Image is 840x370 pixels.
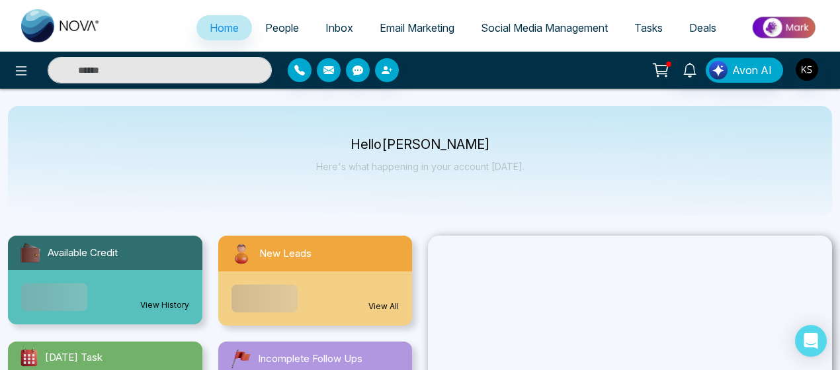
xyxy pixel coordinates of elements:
[140,299,189,311] a: View History
[380,21,454,34] span: Email Marketing
[676,15,730,40] a: Deals
[468,15,621,40] a: Social Media Management
[316,139,525,150] p: Hello [PERSON_NAME]
[325,21,353,34] span: Inbox
[210,236,421,326] a: New LeadsView All
[316,161,525,172] p: Here's what happening in your account [DATE].
[258,351,362,367] span: Incomplete Follow Ups
[706,58,783,83] button: Avon AI
[732,62,772,78] span: Avon AI
[21,9,101,42] img: Nova CRM Logo
[45,350,103,365] span: [DATE] Task
[265,21,299,34] span: People
[19,241,42,265] img: availableCredit.svg
[366,15,468,40] a: Email Marketing
[709,61,728,79] img: Lead Flow
[210,21,239,34] span: Home
[19,347,40,368] img: todayTask.svg
[481,21,608,34] span: Social Media Management
[196,15,252,40] a: Home
[48,246,118,261] span: Available Credit
[252,15,312,40] a: People
[795,325,827,357] div: Open Intercom Messenger
[689,21,716,34] span: Deals
[634,21,663,34] span: Tasks
[736,13,832,42] img: Market-place.gif
[229,241,254,266] img: newLeads.svg
[259,246,312,261] span: New Leads
[368,301,399,312] a: View All
[312,15,366,40] a: Inbox
[796,58,818,81] img: User Avatar
[621,15,676,40] a: Tasks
